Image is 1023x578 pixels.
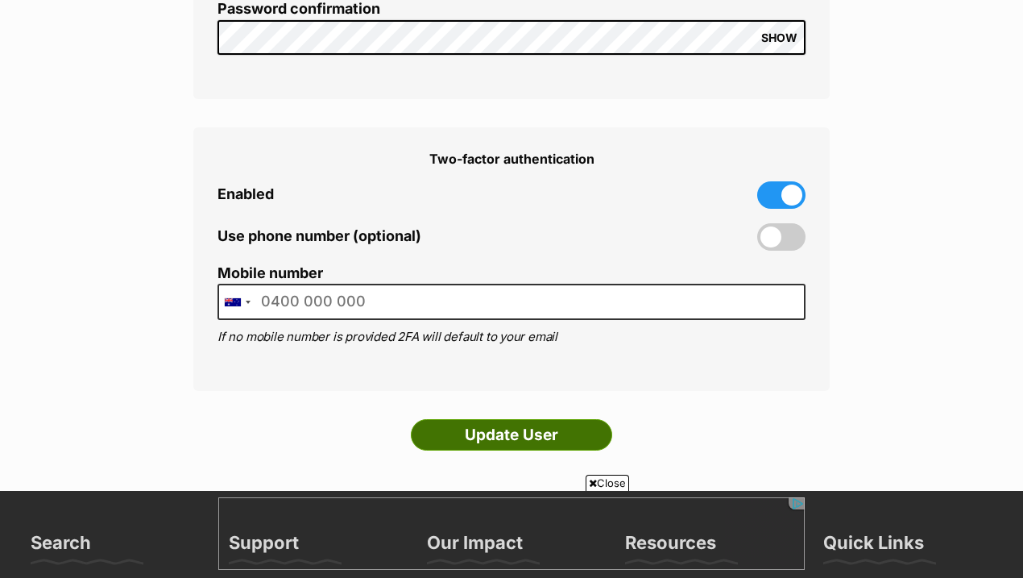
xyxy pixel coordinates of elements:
span: Close [586,475,629,491]
h3: Search [31,531,91,563]
iframe: Advertisement [218,497,805,570]
div: Two-factor authentication [217,152,806,166]
p: If no mobile number is provided 2FA will default to your email [217,328,806,347]
div: Australia: +61 [218,285,255,319]
input: Update User [411,419,612,451]
label: Password confirmation [217,1,806,18]
input: 0400 000 000 [217,284,806,320]
span: SHOW [761,31,797,44]
span: Use phone number (optional) [217,228,421,245]
h3: Quick Links [823,531,924,563]
label: Mobile number [217,265,806,282]
span: Enabled [217,186,274,203]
